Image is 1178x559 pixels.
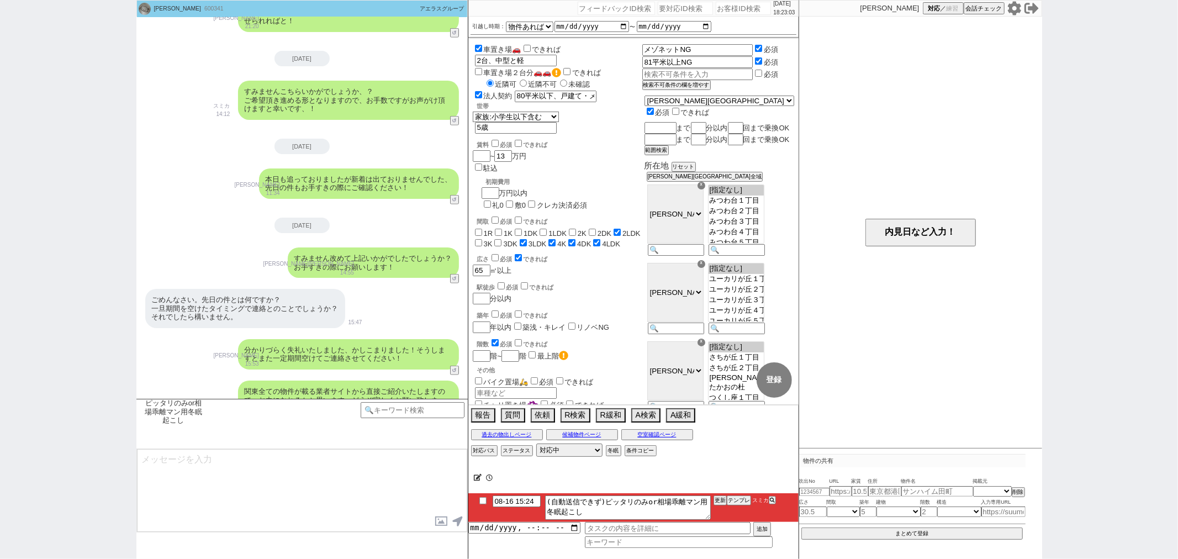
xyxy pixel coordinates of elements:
button: 報告 [471,408,495,423]
button: 対応パス [471,445,498,456]
button: R緩和 [596,408,626,423]
input: 近隣可 [487,80,494,87]
button: 候補物件ページ [546,429,618,440]
span: 間取 [827,498,860,507]
p: 15:53 [214,360,259,368]
span: 必須 [540,378,554,386]
span: アエラスグループ [420,6,464,12]
p: [PERSON_NAME] [214,351,259,360]
label: できれば [513,341,548,347]
input: できれば [515,140,522,147]
span: ピッタリのみor相場乖離マン用冬眠起こし [142,399,205,425]
option: みつわ台４丁目 [709,227,764,238]
button: 条件コピー [625,445,657,456]
option: ユーカリが丘２丁目 [709,284,764,295]
input: できれば [524,45,531,52]
input: 10.5 [852,486,868,497]
p: [PERSON_NAME] [235,181,280,189]
p: [PERSON_NAME] [860,4,920,13]
label: できれば [521,45,561,54]
div: ごめんなさい。先日の件とは何ですか？ 一旦期間を空けたタイミングで連絡とのことでしょうか？ それでしたら構いません。 [145,289,345,328]
input: 要対応ID検索 [658,2,713,15]
button: [PERSON_NAME][GEOGRAPHIC_DATA]全域 [647,172,763,182]
button: A検索 [631,408,661,423]
span: 所在地 [645,161,669,170]
button: リセット [672,162,696,172]
label: 1LDK [548,229,567,238]
p: 14:55 [263,268,354,277]
span: 練習 [946,4,958,13]
label: バイク置場🛵 [473,378,529,386]
option: [PERSON_NAME] [709,373,764,382]
input: できれば [515,254,522,261]
option: たかおの杜 [709,382,764,393]
label: 引越し時期： [473,22,506,31]
span: 掲載元 [973,477,988,486]
span: 必須 [656,108,670,117]
label: 必須 [764,70,778,78]
label: 3K [484,240,493,248]
span: スミカ [751,497,769,503]
div: 階~ 階 [473,350,642,362]
input: 30.5 [799,507,827,517]
div: 初期費用 [486,178,587,186]
input: 検索不可条件を入力 [642,44,753,56]
label: 近隣可 [484,80,517,88]
label: 築浅・キレイ [523,323,566,331]
input: 検索不可条件を入力 [642,68,753,80]
input: 🔍 [709,244,765,256]
label: 車置き場２台分🚗🚗 [473,68,561,77]
input: 🔍 [648,401,704,413]
div: 年以内 [473,309,642,333]
div: 間取 [477,215,642,226]
button: ↺ [450,366,459,375]
input: 近隣不可 [520,80,527,87]
button: 過去の物出しページ [471,429,543,440]
label: 1K [504,229,513,238]
p: 15:47 [348,318,362,327]
button: 登録 [757,362,792,398]
option: さちが丘１丁目 [709,352,764,363]
label: 車置き場🚗 [473,45,521,54]
label: 2DK [598,229,611,238]
label: 4DK [577,240,591,248]
label: クレカ決済必須 [537,201,587,209]
input: タスクの内容を詳細に [585,522,751,534]
input: 1234567 [799,488,830,496]
label: できれば [513,141,548,148]
input: 🔍キーワード検索 [361,402,465,418]
span: 必須 [500,218,513,225]
input: フィードバックID検索 [578,2,655,15]
option: [指定なし] [709,185,764,196]
label: できれば [513,218,548,225]
button: A緩和 [666,408,695,423]
option: みつわ台５丁目 [709,238,764,248]
option: ユーカリが丘１丁目 [709,274,764,284]
label: 敷0 [515,201,526,209]
span: 吹出No [799,477,830,486]
div: 万円以内 [482,173,587,210]
option: さちが丘２丁目 [709,363,764,373]
span: 物件名 [901,477,973,486]
button: 空室確認ページ [621,429,693,440]
button: ↺ [450,195,459,204]
span: 必須 [506,284,519,291]
label: 1DK [524,229,537,238]
div: 600341 [201,4,226,13]
label: 2LDK [622,229,641,238]
div: [PERSON_NAME] [152,4,201,13]
p: 物件の共有 [799,454,1026,467]
option: つくし座１丁目 [709,393,764,403]
label: チャリ置き場 [473,401,539,409]
input: 🔍 [709,323,765,334]
input: 詳細 [515,91,596,102]
div: [DATE] [274,218,330,233]
button: 冬眠 [606,445,621,456]
div: ☓ [698,339,705,346]
img: 0hiJk91OkWNmVGQCQydBdIGjYQNQ9lMW93PnEqUCRAOl0pdXA3byJ5UyFHaFJ6IHhmPXR-U3REPV1KU0EDWBbKUUFwaFJ_dHU... [139,3,151,15]
label: 駐込 [484,164,498,172]
label: 必須 [764,45,778,54]
input: バイク置場🛵 [475,377,482,384]
div: すみません改めて上記いかがでしたでしょうか？ お手すきの際にお願いします！ [288,247,459,278]
button: テンプレ [727,495,751,505]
